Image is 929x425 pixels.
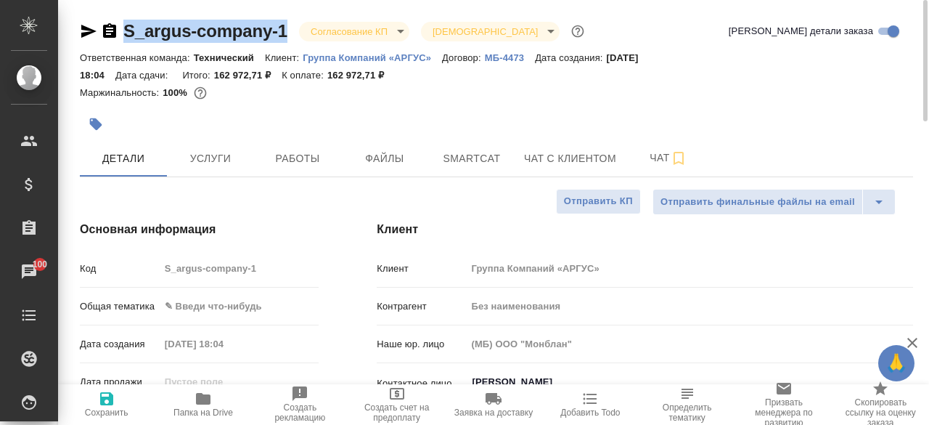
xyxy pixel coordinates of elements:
a: Группа Компаний «АРГУС» [303,51,442,63]
p: 100% [163,87,191,98]
button: Заявка на доставку [445,384,541,425]
span: Сохранить [85,408,128,418]
p: Код [80,262,160,276]
p: Дата создания [80,337,160,352]
p: МБ-4473 [485,52,535,63]
button: Создать рекламацию [252,384,348,425]
button: Добавить Todo [542,384,639,425]
p: Клиент: [265,52,303,63]
span: Создать рекламацию [261,402,340,423]
button: Добавить тэг [80,108,112,140]
button: Сохранить [58,384,155,425]
span: Определить тематику [647,402,727,423]
button: 0.00 RUB; [191,84,210,102]
div: ✎ Введи что-нибудь [160,294,319,319]
span: Работы [263,150,332,168]
button: Призвать менеджера по развитию [735,384,832,425]
input: Пустое поле [160,333,287,355]
p: К оплате: [282,70,327,81]
div: split button [652,189,896,215]
button: Скопировать ссылку [101,23,118,40]
p: Общая тематика [80,299,160,314]
div: Согласование КП [421,22,560,41]
h4: Клиент [377,221,913,238]
span: Добавить Todo [560,408,620,418]
span: Папка на Drive [173,408,233,418]
button: Отправить финальные файлы на email [652,189,863,215]
span: Отправить КП [564,193,633,210]
button: Отправить КП [556,189,641,214]
p: Контактное лицо [377,376,466,391]
p: 162 972,71 ₽ [214,70,282,81]
p: Группа Компаний «АРГУС» [303,52,442,63]
p: Ответственная команда: [80,52,194,63]
a: МБ-4473 [485,51,535,63]
button: Определить тематику [639,384,735,425]
p: Дата сдачи: [115,70,171,81]
span: Заявка на доставку [454,408,533,418]
a: 100 [4,254,54,290]
input: Пустое поле [160,258,319,279]
a: S_argus-company-1 [123,21,287,41]
p: Технический [194,52,265,63]
input: Пустое поле [160,371,287,392]
p: Контрагент [377,299,466,314]
span: Отправить финальные файлы на email [660,194,855,211]
p: 162 972,71 ₽ [327,70,395,81]
span: Создать счет на предоплату [357,402,436,423]
button: Создать счет на предоплату [348,384,445,425]
button: Доп статусы указывают на важность/срочность заказа [568,22,587,41]
p: Маржинальность: [80,87,163,98]
div: ✎ Введи что-нибудь [165,299,302,314]
h4: Основная информация [80,221,319,238]
span: [PERSON_NAME] детали заказа [729,24,873,39]
span: Smartcat [437,150,507,168]
span: Чат с клиентом [524,150,616,168]
span: Услуги [176,150,245,168]
button: Папка на Drive [155,384,251,425]
button: Согласование КП [306,25,392,38]
p: Клиент [377,262,466,276]
button: Скопировать ссылку для ЯМессенджера [80,23,97,40]
span: 🙏 [884,348,909,379]
p: Дата создания: [535,52,606,63]
input: Пустое поле [466,258,913,279]
span: Файлы [350,150,420,168]
svg: Подписаться [670,150,687,167]
button: [DEMOGRAPHIC_DATA] [428,25,542,38]
button: 🙏 [878,345,914,381]
div: Согласование КП [299,22,409,41]
p: Итого: [182,70,213,81]
span: Чат [634,149,703,167]
button: Скопировать ссылку на оценку заказа [832,384,929,425]
p: Договор: [442,52,485,63]
p: Дата продажи [80,375,160,389]
span: Детали [89,150,158,168]
input: Пустое поле [466,333,913,355]
span: 100 [24,257,57,272]
p: Наше юр. лицо [377,337,466,352]
input: Пустое поле [466,296,913,317]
